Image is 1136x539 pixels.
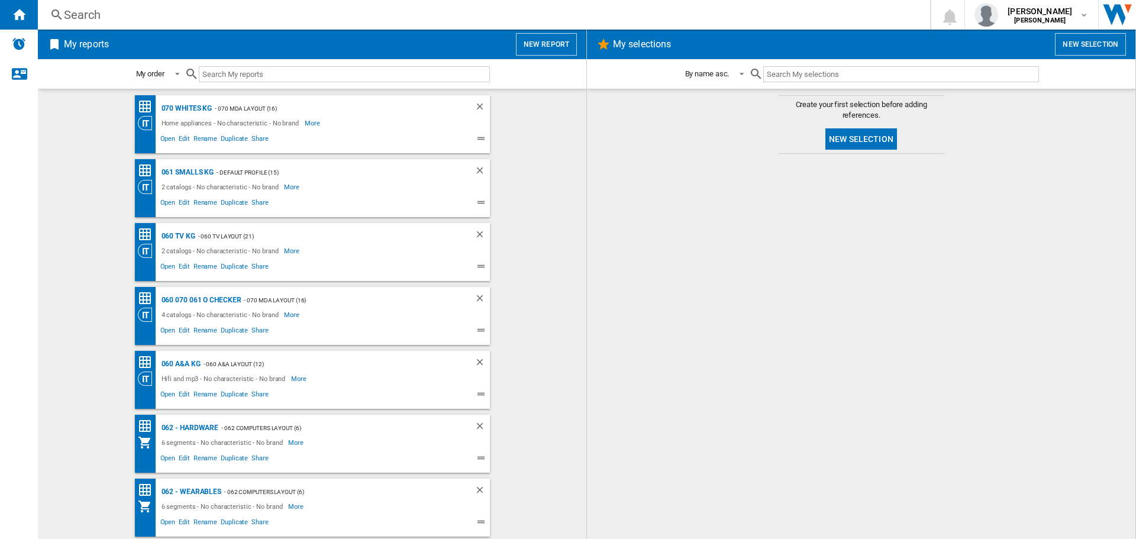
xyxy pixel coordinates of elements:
div: 060 TV KG [159,229,195,244]
div: Category View [138,372,159,386]
h2: My reports [62,33,111,56]
div: Price Matrix [138,227,159,242]
div: Delete [475,485,490,499]
button: New selection [825,128,897,150]
span: Share [250,133,270,147]
div: Price Matrix [138,483,159,498]
div: 2 catalogs - No characteristic - No brand [159,180,285,194]
div: 6 segments - No characteristic - No brand [159,435,289,450]
span: [PERSON_NAME] [1008,5,1072,17]
div: 062 - Wearables [159,485,222,499]
span: More [305,116,322,130]
span: Duplicate [219,389,250,403]
span: Rename [192,389,219,403]
b: [PERSON_NAME] [1014,17,1066,24]
span: Duplicate [219,325,250,339]
span: More [291,372,308,386]
span: Share [250,325,270,339]
div: 060 070 061 O Checker [159,293,241,308]
div: My Assortment [138,499,159,514]
span: Open [159,517,177,531]
span: Open [159,453,177,467]
span: Open [159,389,177,403]
input: Search My reports [199,66,490,82]
span: Share [250,517,270,531]
div: Category View [138,116,159,130]
span: Rename [192,197,219,211]
div: 6 segments - No characteristic - No brand [159,499,289,514]
span: Rename [192,517,219,531]
div: Price Matrix [138,355,159,370]
span: Duplicate [219,453,250,467]
span: Edit [177,261,192,275]
div: Category View [138,244,159,258]
h2: My selections [611,33,673,56]
span: Duplicate [219,133,250,147]
div: By name asc. [685,69,730,78]
div: Home appliances - No characteristic - No brand [159,116,305,130]
span: Rename [192,261,219,275]
div: - 062 Computers Layout (6) [218,421,450,435]
div: Search [64,7,899,23]
button: New selection [1055,33,1126,56]
button: New report [516,33,577,56]
div: Delete [475,229,490,244]
div: My order [136,69,164,78]
span: Share [250,261,270,275]
span: Edit [177,453,192,467]
div: Category View [138,180,159,194]
span: Duplicate [219,197,250,211]
div: 062 - Hardware [159,421,219,435]
img: alerts-logo.svg [12,37,26,51]
input: Search My selections [763,66,1038,82]
span: Create your first selection before adding references. [779,99,944,121]
div: Price Matrix [138,291,159,306]
div: Price Matrix [138,99,159,114]
div: 4 catalogs - No characteristic - No brand [159,308,285,322]
div: - 062 Computers Layout (6) [221,485,450,499]
span: Duplicate [219,261,250,275]
div: 070 Whites KG [159,101,212,116]
span: More [288,435,305,450]
span: Edit [177,389,192,403]
div: - Default profile (15) [214,165,450,180]
div: Hifi and mp3 - No characteristic - No brand [159,372,292,386]
span: More [284,180,301,194]
span: More [288,499,305,514]
span: Share [250,453,270,467]
span: Share [250,197,270,211]
div: 061 Smalls KG [159,165,214,180]
div: Price Matrix [138,163,159,178]
span: More [284,244,301,258]
span: Open [159,261,177,275]
span: Edit [177,325,192,339]
span: Duplicate [219,517,250,531]
span: Open [159,133,177,147]
div: - 070 MDA layout (16) [241,293,450,308]
div: Category View [138,308,159,322]
div: 060 A&A KG [159,357,201,372]
div: Price Matrix [138,419,159,434]
span: Rename [192,453,219,467]
div: - 060 TV Layout (21) [195,229,451,244]
div: Delete [475,357,490,372]
span: Open [159,197,177,211]
span: Open [159,325,177,339]
div: - 070 MDA layout (16) [212,101,450,116]
div: Delete [475,421,490,435]
span: Edit [177,517,192,531]
div: My Assortment [138,435,159,450]
img: profile.jpg [974,3,998,27]
span: Edit [177,197,192,211]
div: 2 catalogs - No characteristic - No brand [159,244,285,258]
span: Edit [177,133,192,147]
div: Delete [475,165,490,180]
span: Rename [192,133,219,147]
span: More [284,308,301,322]
div: Delete [475,293,490,308]
div: Delete [475,101,490,116]
div: - 060 A&A Layout (12) [201,357,451,372]
span: Rename [192,325,219,339]
span: Share [250,389,270,403]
